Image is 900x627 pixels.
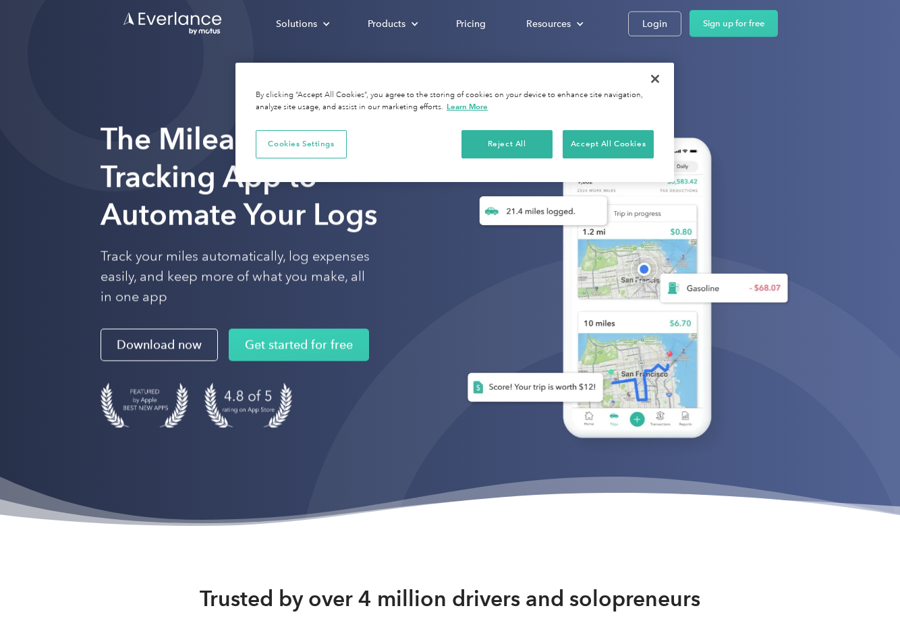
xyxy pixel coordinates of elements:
div: By clicking “Accept All Cookies”, you agree to the storing of cookies on your device to enhance s... [256,90,654,113]
a: More information about your privacy, opens in a new tab [447,102,488,111]
a: Go to homepage [122,11,223,36]
button: Cookies Settings [256,130,347,158]
p: Track your miles automatically, log expenses easily, and keep more of what you make, all in one app [101,247,370,307]
div: Privacy [235,63,674,182]
div: Resources [513,11,594,35]
button: Reject All [461,130,553,158]
button: Close [640,64,670,94]
a: Pricing [443,11,499,35]
div: Resources [526,15,571,32]
div: Products [354,11,429,35]
a: Login [628,11,681,36]
div: Pricing [456,15,486,32]
button: Accept All Cookies [563,130,654,158]
img: Everlance, mileage tracker app, expense tracking app [446,124,799,458]
img: Badge for Featured by Apple Best New Apps [101,383,188,428]
strong: Trusted by over 4 million drivers and solopreneurs [200,585,700,612]
a: Sign up for free [690,10,778,37]
div: Cookie banner [235,63,674,182]
div: Login [642,15,667,32]
div: Solutions [276,15,317,32]
div: Products [368,15,405,32]
img: 4.9 out of 5 stars on the app store [204,383,292,428]
div: Solutions [262,11,341,35]
a: Download now [101,329,218,361]
a: Get started for free [229,329,369,361]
